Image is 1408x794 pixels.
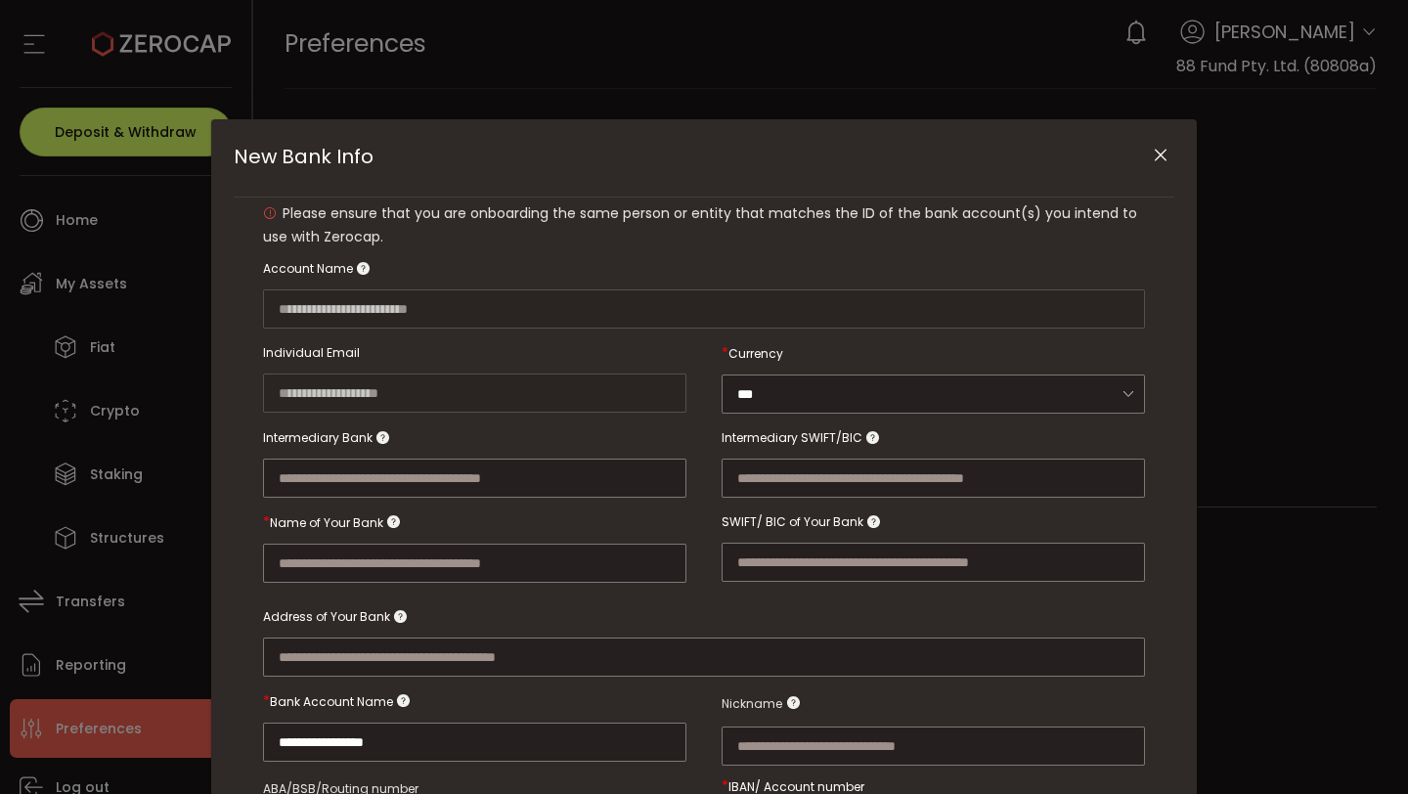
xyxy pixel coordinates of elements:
[1143,139,1177,173] button: Close
[234,143,374,170] span: New Bank Info
[1310,700,1408,794] iframe: Chat Widget
[722,692,782,716] span: Nickname
[263,203,1137,246] span: Please ensure that you are onboarding the same person or entity that matches the ID of the bank a...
